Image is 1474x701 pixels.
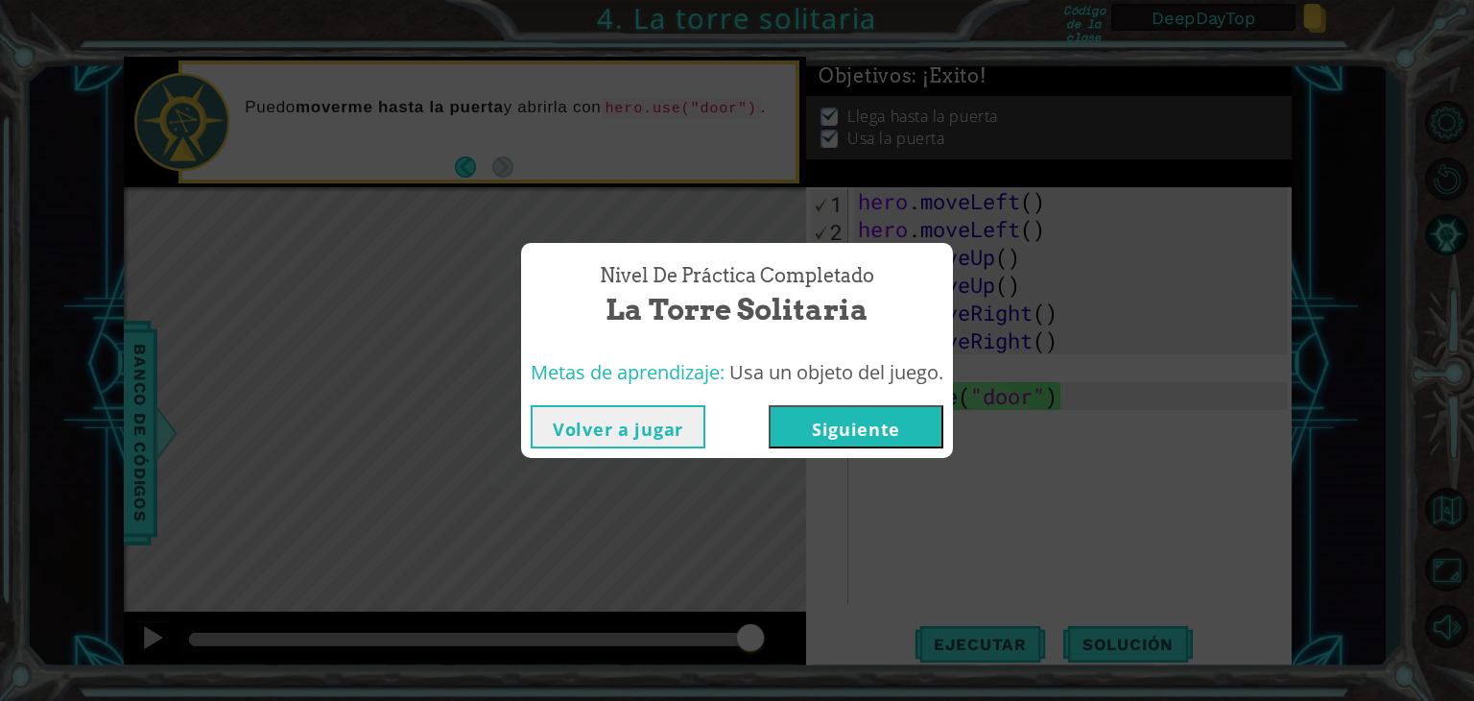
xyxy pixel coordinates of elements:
span: Metas de aprendizaje: [531,359,725,385]
button: Volver a jugar [531,405,705,448]
span: Nivel de práctica Completado [600,262,874,290]
span: La torre solitaria [606,289,868,330]
button: Siguiente [769,405,943,448]
span: Usa un objeto del juego. [729,359,943,385]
